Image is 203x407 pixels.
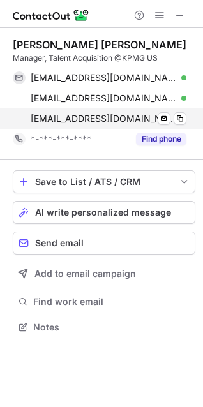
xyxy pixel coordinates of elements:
[31,93,177,104] span: [EMAIL_ADDRESS][DOMAIN_NAME]
[13,293,195,311] button: Find work email
[34,269,136,279] span: Add to email campaign
[13,8,89,23] img: ContactOut v5.3.10
[13,201,195,224] button: AI write personalized message
[31,113,177,124] span: [EMAIL_ADDRESS][DOMAIN_NAME]
[35,177,173,187] div: Save to List / ATS / CRM
[136,133,186,145] button: Reveal Button
[13,52,195,64] div: Manager, Talent Acquisition @KPMG US
[13,262,195,285] button: Add to email campaign
[13,232,195,255] button: Send email
[35,207,171,218] span: AI write personalized message
[31,72,177,84] span: [EMAIL_ADDRESS][DOMAIN_NAME]
[33,322,190,333] span: Notes
[13,38,186,51] div: [PERSON_NAME] [PERSON_NAME]
[35,238,84,248] span: Send email
[33,296,190,307] span: Find work email
[13,170,195,193] button: save-profile-one-click
[13,318,195,336] button: Notes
